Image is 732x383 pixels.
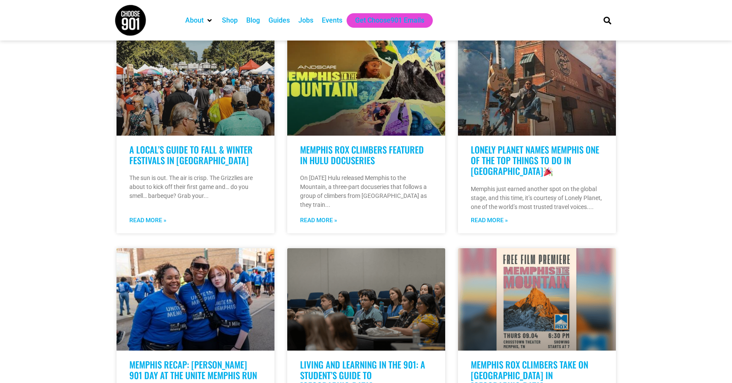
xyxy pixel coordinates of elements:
[181,13,589,28] nav: Main nav
[287,248,445,351] a: A group of students sit attentively in a lecture hall, listening to a presentation. Some have not...
[246,15,260,26] a: Blog
[322,15,342,26] a: Events
[544,167,553,176] img: 🎉
[458,33,616,136] a: Two people jumping in front of a building with a guitar, featuring The Edge.
[298,15,313,26] a: Jobs
[300,174,432,209] p: On [DATE] Hulu released Memphis to the Mountain, a three-part docuseries that follows a group of ...
[129,143,253,167] a: A Local’s Guide to Fall & Winter Festivals in [GEOGRAPHIC_DATA]
[471,185,603,212] p: Memphis just earned another spot on the global stage, and this time, it’s courtesy of Lonely Plan...
[129,358,257,382] a: Memphis Recap: [PERSON_NAME] 901 Day At The Unite Memphis Run
[300,143,424,167] a: Memphis Rox Climbers Featured in Hulu Docuseries
[471,143,599,177] a: Lonely Planet Names Memphis One of the Top Things to Do in [GEOGRAPHIC_DATA]
[458,248,616,351] a: Poster for the free Memphis screening of "Memphis to the Mountain" at Crosstown Theater, TN, on T...
[355,15,424,26] a: Get Choose901 Emails
[600,13,614,27] div: Search
[185,15,204,26] a: About
[222,15,238,26] a: Shop
[268,15,290,26] a: Guides
[129,174,262,200] p: The sun is out. The air is crisp. The Grizzlies are about to kick off their first game and… do yo...
[300,216,337,225] a: Read more about Memphis Rox Climbers Featured in Hulu Docuseries
[129,216,166,225] a: Read more about A Local’s Guide to Fall & Winter Festivals in Memphis
[471,216,508,225] a: Read more about Lonely Planet Names Memphis One of the Top Things to Do in North America 🎉
[181,13,218,28] div: About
